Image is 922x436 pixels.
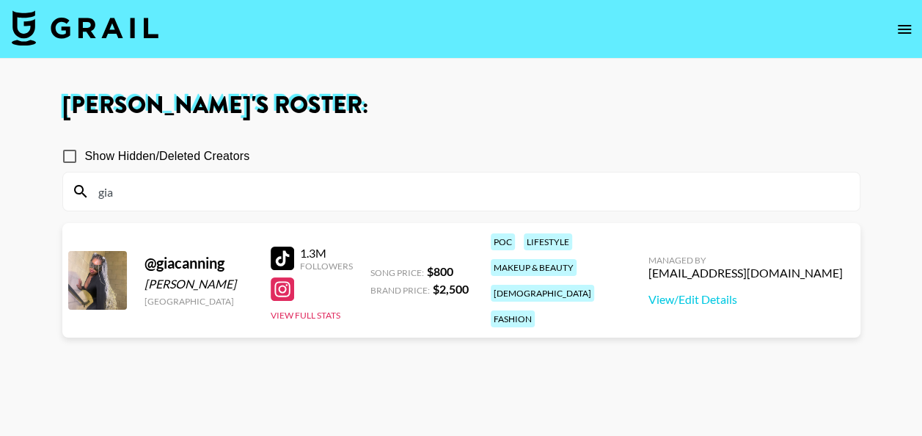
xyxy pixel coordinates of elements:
[648,255,843,266] div: Managed By
[890,15,919,44] button: open drawer
[491,233,515,250] div: poc
[370,285,430,296] span: Brand Price:
[89,180,851,203] input: Search by User Name
[370,267,424,278] span: Song Price:
[491,285,594,302] div: [DEMOGRAPHIC_DATA]
[427,264,453,278] strong: $ 800
[144,277,253,291] div: [PERSON_NAME]
[491,259,577,276] div: makeup & beauty
[62,94,860,117] h1: [PERSON_NAME] 's Roster:
[300,261,353,272] div: Followers
[300,246,353,261] div: 1.3M
[271,310,340,321] button: View Full Stats
[12,10,158,46] img: Grail Talent
[524,233,572,250] div: lifestyle
[491,310,535,327] div: fashion
[648,292,843,307] a: View/Edit Details
[648,266,843,280] div: [EMAIL_ADDRESS][DOMAIN_NAME]
[144,296,253,307] div: [GEOGRAPHIC_DATA]
[144,254,253,272] div: @ giacanning
[85,148,250,165] span: Show Hidden/Deleted Creators
[433,282,469,296] strong: $ 2,500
